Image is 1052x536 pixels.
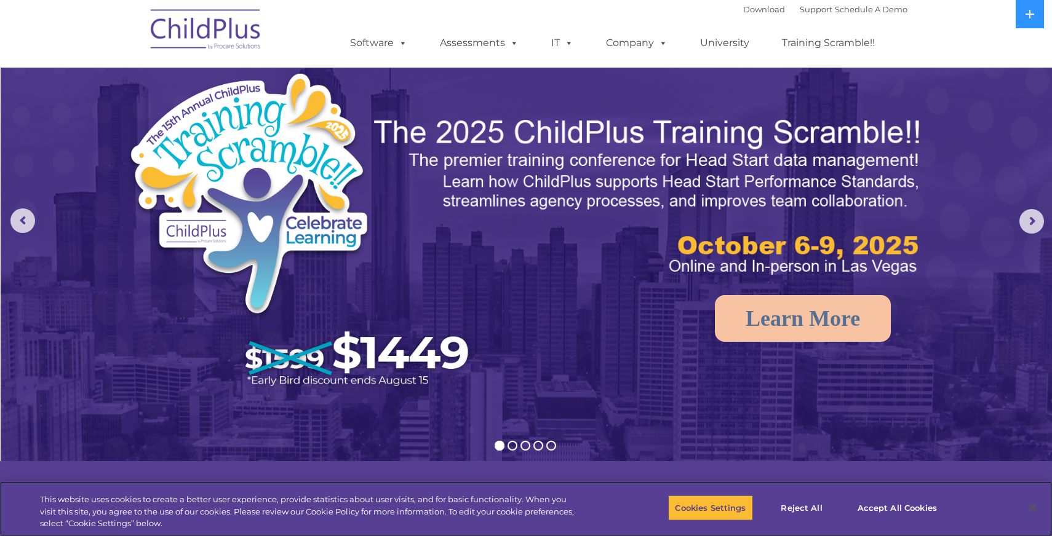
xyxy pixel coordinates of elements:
[688,31,762,55] a: University
[770,31,887,55] a: Training Scramble!!
[668,495,752,521] button: Cookies Settings
[835,4,907,14] a: Schedule A Demo
[40,494,579,530] div: This website uses cookies to create a better user experience, provide statistics about user visit...
[743,4,785,14] a: Download
[539,31,586,55] a: IT
[763,495,840,521] button: Reject All
[715,295,891,342] a: Learn More
[1019,494,1046,521] button: Close
[594,31,680,55] a: Company
[338,31,420,55] a: Software
[743,4,907,14] font: |
[428,31,531,55] a: Assessments
[800,4,832,14] a: Support
[145,1,268,62] img: ChildPlus by Procare Solutions
[851,495,944,521] button: Accept All Cookies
